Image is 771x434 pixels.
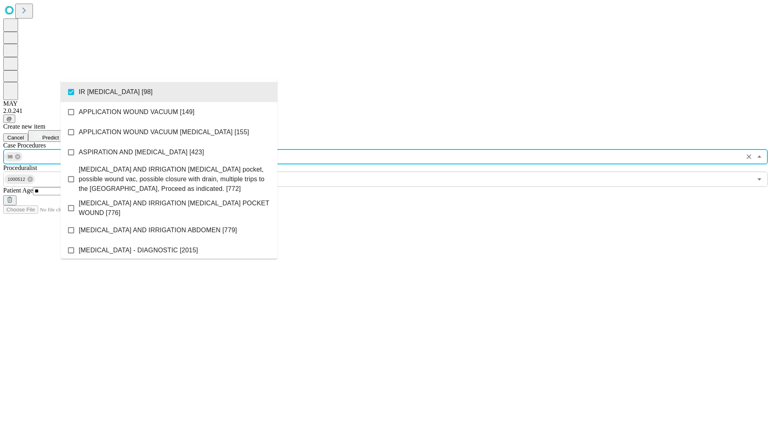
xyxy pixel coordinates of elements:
[79,107,194,117] span: APPLICATION WOUND VACUUM [149]
[42,135,59,141] span: Predict
[79,127,249,137] span: APPLICATION WOUND VACUUM [MEDICAL_DATA] [155]
[3,142,46,149] span: Scheduled Procedure
[743,151,755,162] button: Clear
[3,164,37,171] span: Proceduralist
[4,175,29,184] span: 1000512
[754,151,765,162] button: Close
[79,87,153,97] span: IR [MEDICAL_DATA] [98]
[4,152,16,162] span: 98
[3,133,28,142] button: Cancel
[79,246,198,255] span: [MEDICAL_DATA] - DIAGNOSTIC [2015]
[3,100,768,107] div: MAY
[7,135,24,141] span: Cancel
[79,225,237,235] span: [MEDICAL_DATA] AND IRRIGATION ABDOMEN [779]
[4,152,22,162] div: 98
[4,174,35,184] div: 1000512
[28,130,65,142] button: Predict
[3,187,33,194] span: Patient Age
[79,147,204,157] span: ASPIRATION AND [MEDICAL_DATA] [423]
[3,123,45,130] span: Create new item
[79,199,271,218] span: [MEDICAL_DATA] AND IRRIGATION [MEDICAL_DATA] POCKET WOUND [776]
[79,165,271,194] span: [MEDICAL_DATA] AND IRRIGATION [MEDICAL_DATA] pocket, possible wound vac, possible closure with dr...
[6,116,12,122] span: @
[3,115,15,123] button: @
[3,107,768,115] div: 2.0.241
[754,174,765,185] button: Open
